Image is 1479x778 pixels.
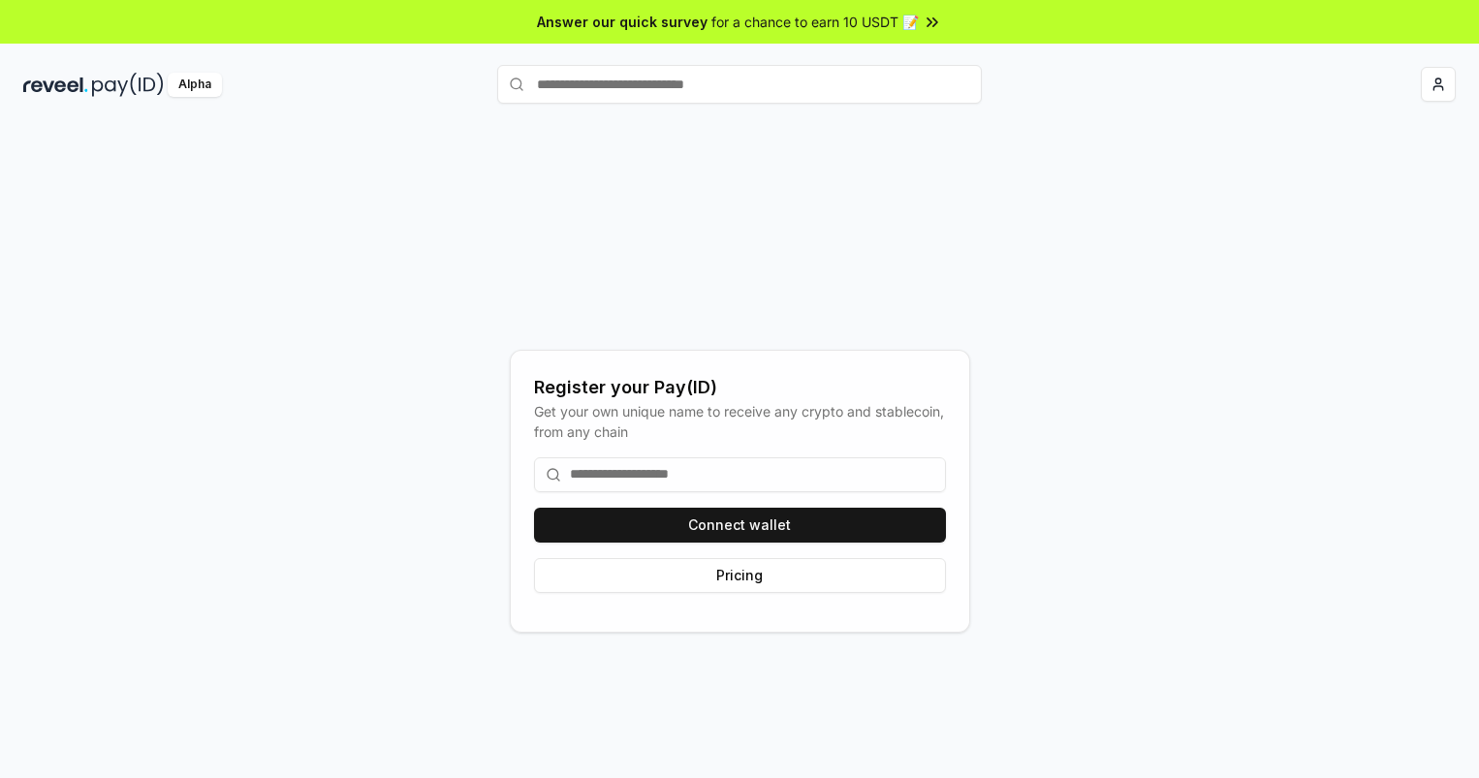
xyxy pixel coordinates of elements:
div: Register your Pay(ID) [534,374,946,401]
div: Alpha [168,73,222,97]
button: Connect wallet [534,508,946,543]
div: Get your own unique name to receive any crypto and stablecoin, from any chain [534,401,946,442]
span: Answer our quick survey [537,12,708,32]
span: for a chance to earn 10 USDT 📝 [711,12,919,32]
button: Pricing [534,558,946,593]
img: pay_id [92,73,164,97]
img: reveel_dark [23,73,88,97]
